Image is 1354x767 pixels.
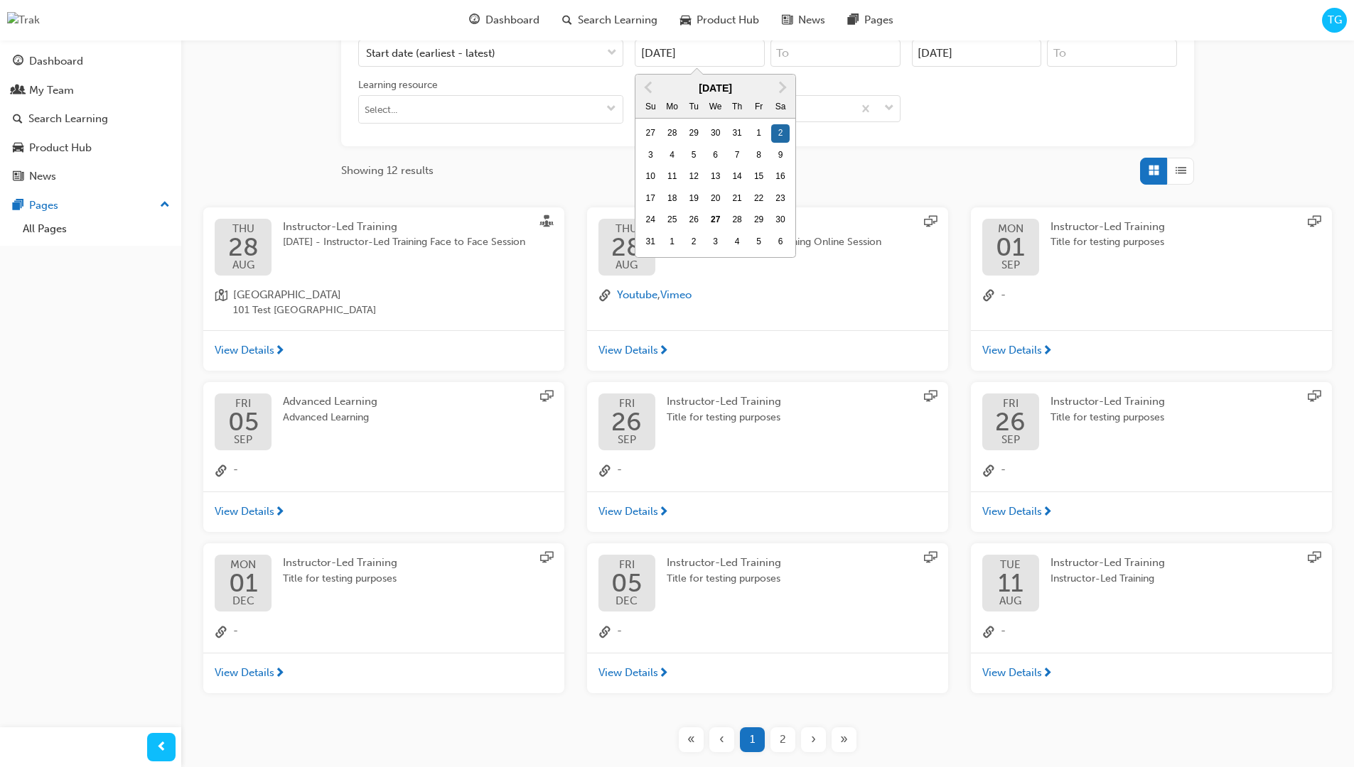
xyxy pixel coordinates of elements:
a: guage-iconDashboard [458,6,551,35]
div: Choose Monday, August 4th, 2025 [663,146,682,165]
span: View Details [982,504,1042,520]
button: First page [676,727,706,752]
span: next-icon [274,668,285,680]
button: MON01SEPInstructor-Led TrainingTitle for testing purposeslink-icon-View Details [971,207,1332,371]
span: 28 [228,234,259,260]
span: « [687,731,695,748]
span: TG [1328,12,1342,28]
span: AUG [228,260,259,271]
input: To [770,40,901,67]
span: next-icon [274,345,285,358]
span: next-icon [1042,668,1053,680]
button: Vimeo [660,287,692,303]
a: Product Hub [6,135,176,161]
span: link-icon [982,462,995,480]
span: sessionType_FACE_TO_FACE-icon [540,215,553,231]
button: Pages [6,192,176,219]
a: news-iconNews [770,6,837,35]
a: FRI05SEPAdvanced LearningAdvanced Learning [215,393,553,450]
span: next-icon [1042,506,1053,519]
span: 26 [611,409,642,435]
a: TUE11AUGInstructor-Led TrainingInstructor-Led Training [982,555,1321,611]
div: Choose Monday, September 1st, 2025 [663,233,682,251]
a: FRI26SEPInstructor-Led TrainingTitle for testing purposes [982,393,1321,450]
span: pages-icon [848,11,859,29]
span: DEC [229,596,258,606]
div: My Team [29,82,74,99]
span: 05 [611,570,642,596]
span: - [1001,462,1006,480]
div: Choose Friday, August 15th, 2025 [750,168,768,186]
a: View Details [203,491,564,533]
span: Advanced Learning [283,410,377,426]
div: Tu [684,98,703,116]
div: Choose Saturday, August 16th, 2025 [771,168,790,186]
div: Choose Saturday, August 2nd, 2025 [771,124,790,143]
span: AUG [998,596,1023,606]
span: List [1176,163,1186,179]
span: sessionType_ONLINE_URL-icon [1308,551,1321,567]
span: FRI [228,398,259,409]
span: 05 [228,409,259,435]
span: link-icon [598,287,611,305]
div: Choose Sunday, August 24th, 2025 [641,211,660,229]
span: - [617,623,622,641]
span: next-icon [658,506,669,519]
div: Fr [750,98,768,116]
span: SEP [228,435,259,445]
a: News [6,163,176,190]
div: Mo [663,98,682,116]
button: Page 1 [737,727,768,752]
button: Previous page [706,727,737,752]
a: Trak [7,12,40,28]
span: 26 [995,409,1026,435]
div: Choose Saturday, August 30th, 2025 [771,211,790,229]
div: Choose Thursday, August 28th, 2025 [728,211,746,229]
a: FRI05DECInstructor-Led TrainingTitle for testing purposes [598,555,937,611]
span: View Details [598,504,658,520]
div: Choose Wednesday, August 27th, 2025 [706,211,725,229]
span: down-icon [607,44,617,62]
a: View Details [587,653,948,694]
a: View Details [203,330,564,371]
span: Instructor-Led Training [1051,395,1165,408]
div: Sa [771,98,790,116]
div: Choose Saturday, September 6th, 2025 [771,233,790,251]
div: Choose Tuesday, September 2nd, 2025 [684,233,703,251]
span: sessionType_ONLINE_URL-icon [1308,390,1321,406]
span: link-icon [598,623,611,641]
span: 28 [611,234,642,260]
span: news-icon [782,11,792,29]
span: Advanced Learning [283,395,377,408]
span: Grid [1149,163,1159,179]
div: [DATE] [635,80,795,97]
div: Choose Friday, August 1st, 2025 [750,124,768,143]
span: Instructor-Led Training [283,220,397,233]
span: Showing 12 results [341,163,434,179]
span: Search Learning [578,12,657,28]
button: FRI26SEPInstructor-Led TrainingTitle for testing purposeslink-icon-View Details [587,382,948,532]
div: Choose Saturday, August 9th, 2025 [771,146,790,165]
span: Instructor-Led Training [1051,571,1165,587]
button: THU28AUGInstructor-Led Training[DATE] - Instructor-Led Training Online Sessionlink-iconYoutube,Vi... [587,207,948,371]
div: Choose Sunday, August 17th, 2025 [641,190,660,208]
a: search-iconSearch Learning [551,6,669,35]
a: View Details [587,491,948,533]
a: View Details [971,330,1332,371]
div: News [29,168,56,185]
span: car-icon [680,11,691,29]
a: View Details [971,491,1332,533]
span: car-icon [13,142,23,155]
a: All Pages [17,218,176,240]
div: Su [641,98,660,116]
div: Choose Friday, September 5th, 2025 [750,233,768,251]
span: down-icon [884,99,894,118]
span: link-icon [598,462,611,480]
a: View Details [971,653,1332,694]
span: pages-icon [13,200,23,212]
div: Choose Sunday, August 3rd, 2025 [641,146,660,165]
span: news-icon [13,170,23,183]
span: - [233,623,238,641]
span: 01 [996,234,1025,260]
